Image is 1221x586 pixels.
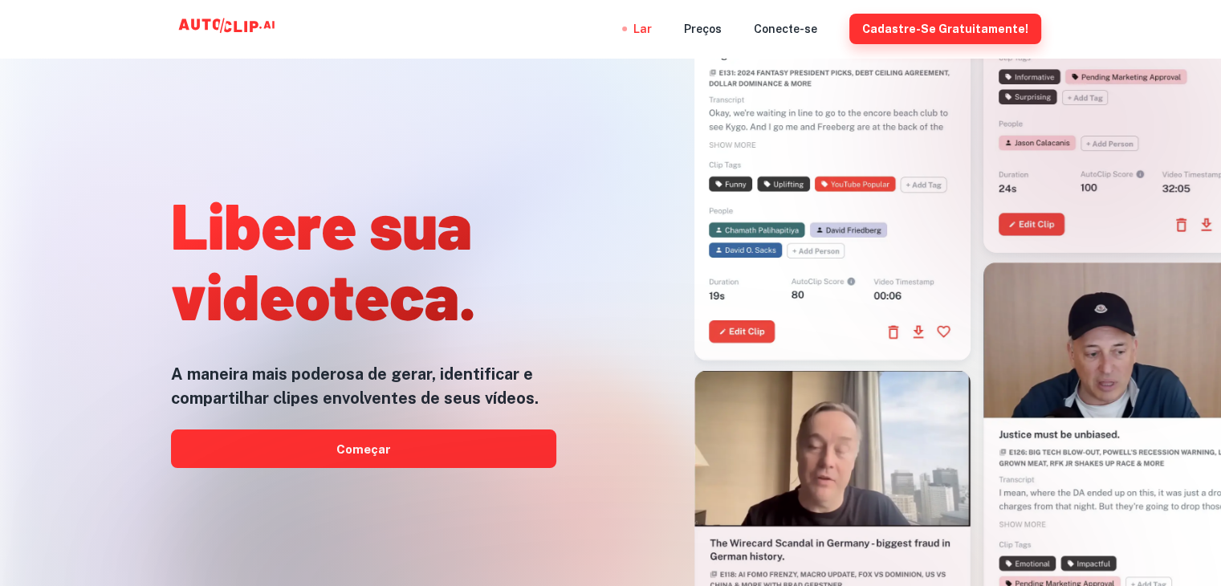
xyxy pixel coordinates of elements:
font: Libere sua videoteca. [171,185,476,333]
font: Lar [633,23,652,36]
font: Começar [336,442,391,456]
font: Cadastre-se gratuitamente! [862,23,1028,36]
font: Conecte-se [754,23,817,36]
a: Começar [171,429,556,468]
font: A maneira mais poderosa de gerar, identificar e compartilhar clipes envolventes de seus vídeos. [171,364,539,408]
button: Cadastre-se gratuitamente! [849,14,1041,43]
font: Preços [684,23,722,36]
